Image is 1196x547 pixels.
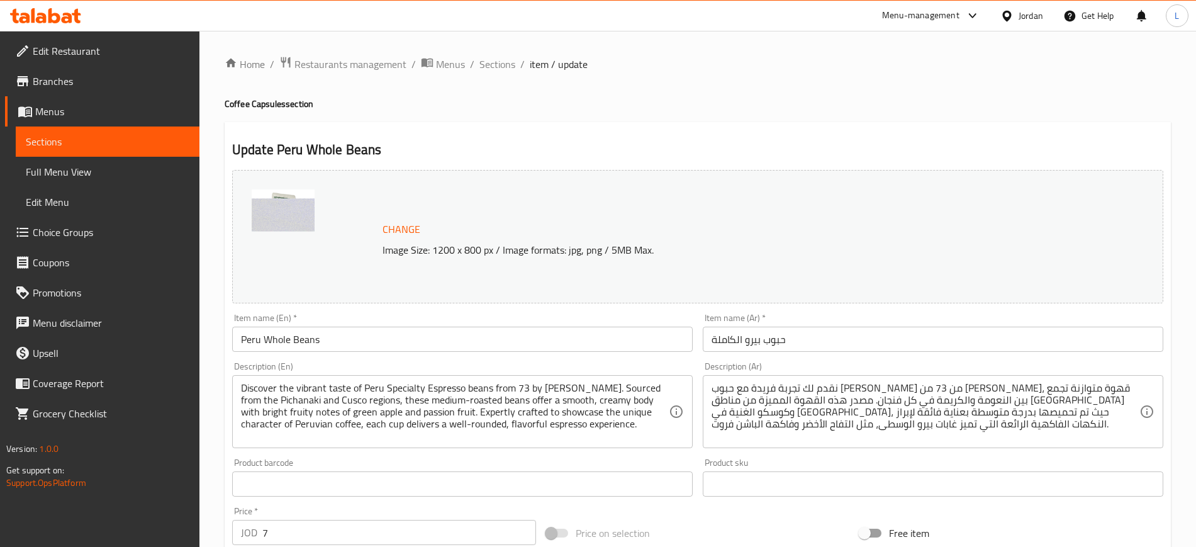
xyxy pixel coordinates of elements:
li: / [470,57,474,72]
li: / [270,57,274,72]
a: Sections [16,127,199,157]
img: Untitled_1200_x_800_px_7638931934315824498.png [252,189,315,252]
a: Menus [421,56,465,72]
input: Please enter product barcode [232,471,693,497]
a: Coupons [5,247,199,278]
div: Menu-management [882,8,959,23]
a: Restaurants management [279,56,406,72]
a: Menus [5,96,199,127]
span: Free item [889,526,929,541]
span: Full Menu View [26,164,189,179]
span: Sections [26,134,189,149]
span: Menus [436,57,465,72]
span: Coupons [33,255,189,270]
a: Full Menu View [16,157,199,187]
span: Choice Groups [33,225,189,240]
a: Edit Restaurant [5,36,199,66]
span: Menus [35,104,189,119]
input: Please enter price [262,520,536,545]
span: Price on selection [576,526,650,541]
span: Coverage Report [33,376,189,391]
span: Grocery Checklist [33,406,189,421]
a: Menu disclaimer [5,308,199,338]
input: Enter name En [232,327,693,352]
a: Upsell [5,338,199,368]
a: Promotions [5,278,199,308]
span: Edit Restaurant [33,43,189,59]
a: Edit Menu [16,187,199,217]
div: Jordan [1019,9,1043,23]
textarea: نقدم لك تجربة فريدة مع حبوب [PERSON_NAME] من 73 من [PERSON_NAME]، قهوة متوازنة تجمع بين النعومة و... [712,382,1139,442]
span: Version: [6,441,37,457]
h2: Update Peru Whole Beans [232,140,1163,159]
a: Sections [479,57,515,72]
textarea: Discover the vibrant taste of Peru Specialty Espresso beans from 73 by [PERSON_NAME]. Sourced fro... [241,382,669,442]
span: L [1175,9,1179,23]
li: / [411,57,416,72]
span: Restaurants management [294,57,406,72]
span: Get support on: [6,462,64,478]
span: item / update [530,57,588,72]
a: Home [225,57,265,72]
span: Promotions [33,285,189,300]
button: Change [377,217,425,242]
h4: Coffee Capsules section [225,98,1171,110]
nav: breadcrumb [225,56,1171,72]
span: Edit Menu [26,195,189,210]
span: Branches [33,74,189,89]
a: Support.OpsPlatform [6,475,86,491]
p: JOD [241,525,257,540]
span: Upsell [33,346,189,361]
a: Grocery Checklist [5,398,199,429]
input: Enter name Ar [703,327,1163,352]
span: Change [383,220,420,239]
p: Image Size: 1200 x 800 px / Image formats: jpg, png / 5MB Max. [377,242,1047,257]
a: Branches [5,66,199,96]
span: Menu disclaimer [33,315,189,330]
span: 1.0.0 [39,441,59,457]
li: / [520,57,525,72]
a: Choice Groups [5,217,199,247]
a: Coverage Report [5,368,199,398]
input: Please enter product sku [703,471,1163,497]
